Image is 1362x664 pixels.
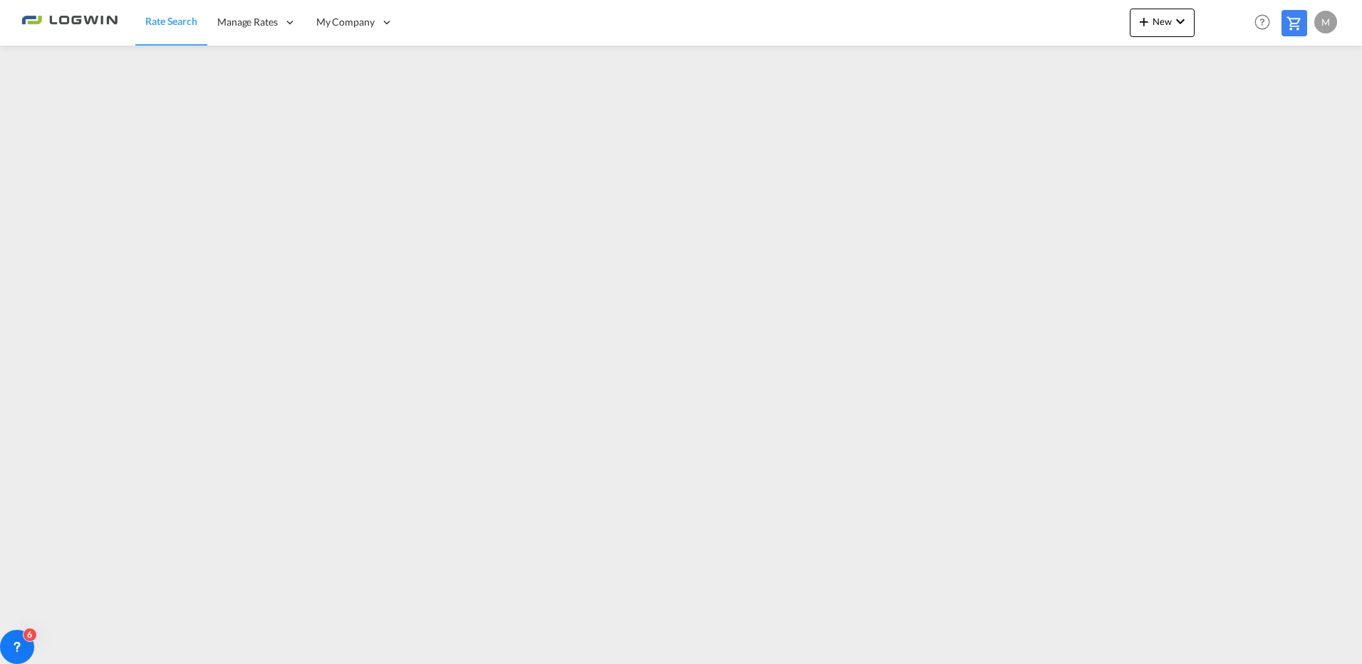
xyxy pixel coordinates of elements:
[217,15,278,29] span: Manage Rates
[1250,10,1282,36] div: Help
[1135,16,1189,27] span: New
[1130,9,1195,37] button: icon-plus 400-fgNewicon-chevron-down
[1314,11,1337,33] div: M
[145,15,197,27] span: Rate Search
[1135,13,1153,30] md-icon: icon-plus 400-fg
[1250,10,1274,34] span: Help
[21,6,118,38] img: 2761ae10d95411efa20a1f5e0282d2d7.png
[1172,13,1189,30] md-icon: icon-chevron-down
[316,15,375,29] span: My Company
